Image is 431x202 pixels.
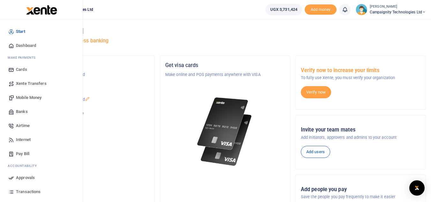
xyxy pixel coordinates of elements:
[30,71,149,78] p: Campaignity Technologies Ltd
[305,4,337,15] li: Toup your wallet
[30,118,149,125] h5: UGX 3,731,424
[16,94,41,101] span: Mobile Money
[5,185,78,199] a: Transactions
[16,123,30,129] span: Airtime
[305,7,337,11] a: Add money
[301,127,420,133] h5: Invite your team mates
[30,96,149,103] p: Campaignity Technologies Ltd
[305,4,337,15] span: Add money
[16,66,27,73] span: Cards
[5,147,78,161] a: Pay Bill
[370,4,426,10] small: [PERSON_NAME]
[12,163,37,168] span: countability
[270,6,297,13] span: UGX 3,731,424
[165,71,285,78] p: Make online and POS payments anywhere with VISA
[11,55,36,60] span: ake Payments
[301,86,331,98] a: Verify now
[5,91,78,105] a: Mobile Money
[16,108,28,115] span: Banks
[301,186,420,193] h5: Add people you pay
[5,53,78,63] li: M
[5,119,78,133] a: Airtime
[301,194,420,200] p: Save the people you pay frequently to make it easier
[5,25,78,39] a: Start
[16,28,25,35] span: Start
[5,105,78,119] a: Banks
[30,87,149,93] h5: Account
[30,110,149,117] p: Your current account balance
[195,93,255,170] img: xente-_physical_cards.png
[5,77,78,91] a: Xente Transfers
[370,9,426,15] span: Campaignity Technologies Ltd
[265,4,302,15] a: UGX 3,731,424
[301,134,420,141] p: Add initiators, approvers and admins to your account
[356,4,367,15] img: profile-user
[16,137,31,143] span: Internet
[409,180,425,196] div: Open Intercom Messenger
[165,62,285,69] h5: Get visa cards
[263,4,305,15] li: Wallet ballance
[16,189,41,195] span: Transactions
[16,151,29,157] span: Pay Bill
[5,133,78,147] a: Internet
[24,38,426,44] h5: Welcome to better business banking
[5,63,78,77] a: Cards
[5,39,78,53] a: Dashboard
[24,27,426,34] h4: Hello [PERSON_NAME]
[5,171,78,185] a: Approvals
[30,62,149,69] h5: Organization
[356,4,426,15] a: profile-user [PERSON_NAME] Campaignity Technologies Ltd
[301,67,420,74] h5: Verify now to increase your limits
[5,161,78,171] li: Ac
[26,5,57,15] img: logo-large
[301,146,330,158] a: Add users
[26,7,57,12] a: logo-small logo-large logo-large
[301,75,420,81] p: To fully use Xente, you must verify your organization
[16,175,35,181] span: Approvals
[16,42,36,49] span: Dashboard
[16,80,47,87] span: Xente Transfers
